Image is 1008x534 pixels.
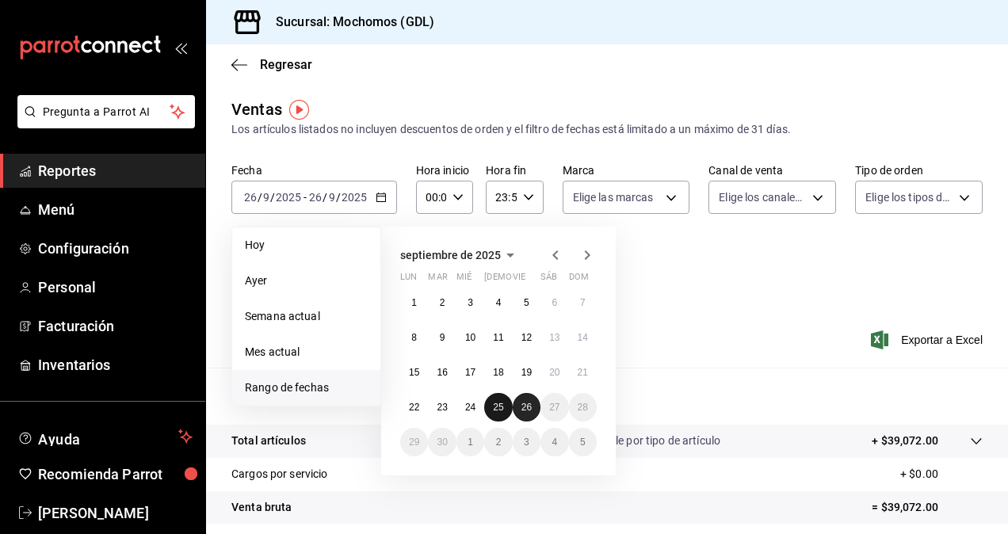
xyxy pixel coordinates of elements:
[580,297,586,308] abbr: 7 de septiembre de 2025
[513,272,525,288] abbr: viernes
[578,332,588,343] abbr: 14 de septiembre de 2025
[580,437,586,448] abbr: 5 de octubre de 2025
[38,315,193,337] span: Facturación
[573,189,654,205] span: Elige las marcas
[900,466,983,483] p: + $0.00
[231,466,328,483] p: Cargos por servicio
[245,273,368,289] span: Ayer
[411,332,417,343] abbr: 8 de septiembre de 2025
[400,393,428,421] button: 22 de septiembre de 2025
[400,246,520,265] button: septiembre de 2025
[336,191,341,204] span: /
[258,191,262,204] span: /
[323,191,327,204] span: /
[231,165,397,176] label: Fecha
[569,323,597,352] button: 14 de septiembre de 2025
[231,433,306,449] p: Total artículos
[569,288,597,317] button: 7 de septiembre de 2025
[484,272,578,288] abbr: jueves
[289,100,309,120] img: Tooltip marker
[569,358,597,387] button: 21 de septiembre de 2025
[563,165,690,176] label: Marca
[540,358,568,387] button: 20 de septiembre de 2025
[569,272,589,288] abbr: domingo
[465,332,475,343] abbr: 10 de septiembre de 2025
[416,165,473,176] label: Hora inicio
[855,165,983,176] label: Tipo de orden
[400,358,428,387] button: 15 de septiembre de 2025
[549,332,559,343] abbr: 13 de septiembre de 2025
[440,297,445,308] abbr: 2 de septiembre de 2025
[540,393,568,421] button: 27 de septiembre de 2025
[260,57,312,72] span: Regresar
[270,191,275,204] span: /
[262,191,270,204] input: --
[524,297,529,308] abbr: 5 de septiembre de 2025
[437,437,447,448] abbr: 30 de septiembre de 2025
[38,463,193,485] span: Recomienda Parrot
[540,288,568,317] button: 6 de septiembre de 2025
[38,354,193,376] span: Inventarios
[872,433,938,449] p: + $39,072.00
[456,358,484,387] button: 17 de septiembre de 2025
[468,297,473,308] abbr: 3 de septiembre de 2025
[484,323,512,352] button: 11 de septiembre de 2025
[231,121,983,138] div: Los artículos listados no incluyen descuentos de orden y el filtro de fechas está limitado a un m...
[540,323,568,352] button: 13 de septiembre de 2025
[428,428,456,456] button: 30 de septiembre de 2025
[456,288,484,317] button: 3 de septiembre de 2025
[513,428,540,456] button: 3 de octubre de 2025
[569,428,597,456] button: 5 de octubre de 2025
[456,393,484,421] button: 24 de septiembre de 2025
[400,323,428,352] button: 8 de septiembre de 2025
[540,428,568,456] button: 4 de octubre de 2025
[578,367,588,378] abbr: 21 de septiembre de 2025
[552,437,557,448] abbr: 4 de octubre de 2025
[263,13,434,32] h3: Sucursal: Mochomos (GDL)
[409,367,419,378] abbr: 15 de septiembre de 2025
[513,358,540,387] button: 19 de septiembre de 2025
[468,437,473,448] abbr: 1 de octubre de 2025
[38,199,193,220] span: Menú
[245,308,368,325] span: Semana actual
[493,332,503,343] abbr: 11 de septiembre de 2025
[245,380,368,396] span: Rango de fechas
[874,330,983,349] button: Exportar a Excel
[493,367,503,378] abbr: 18 de septiembre de 2025
[496,297,502,308] abbr: 4 de septiembre de 2025
[17,95,195,128] button: Pregunta a Parrot AI
[275,191,302,204] input: ----
[569,393,597,421] button: 28 de septiembre de 2025
[38,160,193,181] span: Reportes
[521,367,532,378] abbr: 19 de septiembre de 2025
[493,402,503,413] abbr: 25 de septiembre de 2025
[549,402,559,413] abbr: 27 de septiembre de 2025
[486,165,543,176] label: Hora fin
[549,367,559,378] abbr: 20 de septiembre de 2025
[38,238,193,259] span: Configuración
[521,402,532,413] abbr: 26 de septiembre de 2025
[409,402,419,413] abbr: 22 de septiembre de 2025
[437,367,447,378] abbr: 16 de septiembre de 2025
[428,323,456,352] button: 9 de septiembre de 2025
[513,393,540,421] button: 26 de septiembre de 2025
[456,428,484,456] button: 1 de octubre de 2025
[400,288,428,317] button: 1 de septiembre de 2025
[540,272,557,288] abbr: sábado
[411,297,417,308] abbr: 1 de septiembre de 2025
[400,272,417,288] abbr: lunes
[341,191,368,204] input: ----
[456,272,472,288] abbr: miércoles
[231,499,292,516] p: Venta bruta
[524,437,529,448] abbr: 3 de octubre de 2025
[496,437,502,448] abbr: 2 de octubre de 2025
[409,437,419,448] abbr: 29 de septiembre de 2025
[437,402,447,413] abbr: 23 de septiembre de 2025
[484,393,512,421] button: 25 de septiembre de 2025
[465,367,475,378] abbr: 17 de septiembre de 2025
[308,191,323,204] input: --
[400,249,501,261] span: septiembre de 2025
[552,297,557,308] abbr: 6 de septiembre de 2025
[400,428,428,456] button: 29 de septiembre de 2025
